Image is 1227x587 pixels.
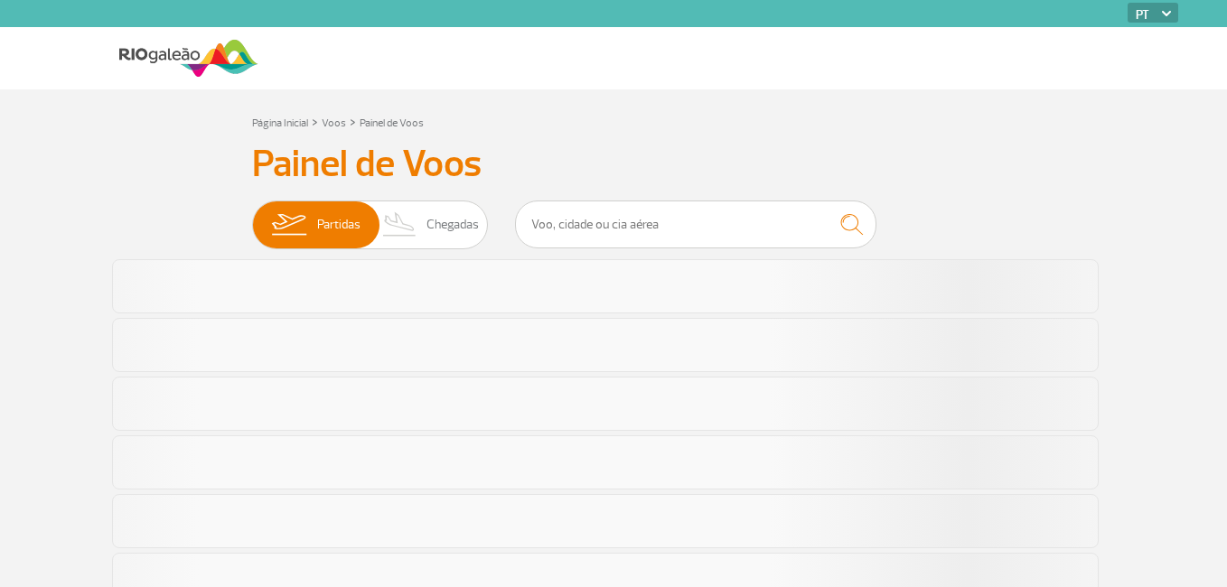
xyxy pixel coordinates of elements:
[260,201,317,248] img: slider-embarque
[515,200,876,248] input: Voo, cidade ou cia aérea
[426,201,479,248] span: Chegadas
[373,201,426,248] img: slider-desembarque
[252,116,308,130] a: Página Inicial
[360,116,424,130] a: Painel de Voos
[312,111,318,132] a: >
[252,142,975,187] h3: Painel de Voos
[350,111,356,132] a: >
[322,116,346,130] a: Voos
[317,201,361,248] span: Partidas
